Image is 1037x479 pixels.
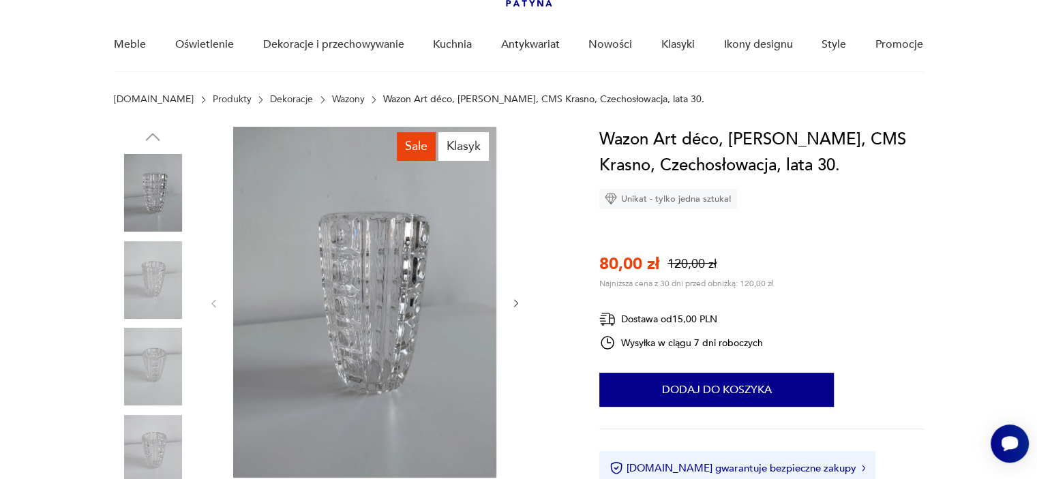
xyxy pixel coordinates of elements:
a: Oświetlenie [175,18,234,71]
div: Dostawa od 15,00 PLN [599,311,763,328]
img: Zdjęcie produktu Wazon Art déco, S. Reich, CMS Krasno, Czechosłowacja, lata 30. [233,127,496,478]
a: Style [822,18,846,71]
a: Wazony [332,94,365,105]
a: Nowości [588,18,632,71]
a: Klasyki [661,18,695,71]
img: Ikona diamentu [605,193,617,205]
p: Wazon Art déco, [PERSON_NAME], CMS Krasno, Czechosłowacja, lata 30. [383,94,704,105]
a: [DOMAIN_NAME] [114,94,194,105]
p: Najniższa cena z 30 dni przed obniżką: 120,00 zł [599,278,773,289]
a: Produkty [213,94,252,105]
p: 80,00 zł [599,253,659,275]
img: Ikona strzałki w prawo [862,465,866,472]
img: Zdjęcie produktu Wazon Art déco, S. Reich, CMS Krasno, Czechosłowacja, lata 30. [114,154,192,232]
img: Ikona dostawy [599,311,616,328]
div: Klasyk [438,132,489,161]
img: Zdjęcie produktu Wazon Art déco, S. Reich, CMS Krasno, Czechosłowacja, lata 30. [114,328,192,405]
a: Antykwariat [501,18,560,71]
div: Unikat - tylko jedna sztuka! [599,189,737,209]
img: Ikona certyfikatu [610,461,623,475]
button: [DOMAIN_NAME] gwarantuje bezpieczne zakupy [610,461,865,475]
a: Promocje [875,18,923,71]
a: Kuchnia [433,18,472,71]
div: Wysyłka w ciągu 7 dni roboczych [599,335,763,351]
iframe: Smartsupp widget button [991,424,1029,463]
a: Meble [114,18,146,71]
p: 120,00 zł [667,256,717,273]
div: Sale [397,132,436,161]
button: Dodaj do koszyka [599,373,834,407]
img: Zdjęcie produktu Wazon Art déco, S. Reich, CMS Krasno, Czechosłowacja, lata 30. [114,241,192,319]
a: Dekoracje [270,94,313,105]
a: Ikony designu [723,18,792,71]
a: Dekoracje i przechowywanie [262,18,404,71]
h1: Wazon Art déco, [PERSON_NAME], CMS Krasno, Czechosłowacja, lata 30. [599,127,923,179]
